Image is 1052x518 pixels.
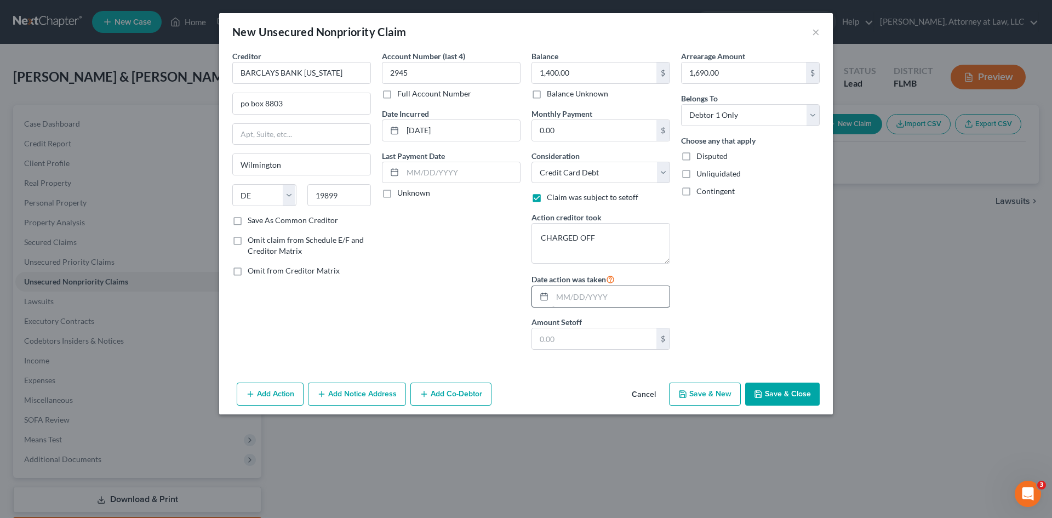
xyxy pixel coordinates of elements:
[532,120,656,141] input: 0.00
[696,169,741,178] span: Unliquidated
[382,108,429,119] label: Date Incurred
[552,286,670,307] input: MM/DD/YYYY
[656,62,670,83] div: $
[682,62,806,83] input: 0.00
[656,328,670,349] div: $
[410,383,491,406] button: Add Co-Debtor
[547,192,638,202] span: Claim was subject to setoff
[232,52,261,61] span: Creditor
[745,383,820,406] button: Save & Close
[382,150,445,162] label: Last Payment Date
[681,50,745,62] label: Arrearage Amount
[403,162,520,183] input: MM/DD/YYYY
[233,154,370,175] input: Enter city...
[248,215,338,226] label: Save As Common Creditor
[531,50,558,62] label: Balance
[623,384,665,406] button: Cancel
[547,88,608,99] label: Balance Unknown
[397,88,471,99] label: Full Account Number
[232,62,371,84] input: Search creditor by name...
[403,120,520,141] input: MM/DD/YYYY
[806,62,819,83] div: $
[812,25,820,38] button: ×
[531,272,615,286] label: Date action was taken
[531,212,602,223] label: Action creditor took
[382,62,521,84] input: XXXX
[248,235,364,255] span: Omit claim from Schedule E/F and Creditor Matrix
[531,316,582,328] label: Amount Setoff
[1037,481,1046,489] span: 3
[233,124,370,145] input: Apt, Suite, etc...
[696,151,728,161] span: Disputed
[308,383,406,406] button: Add Notice Address
[307,184,371,206] input: Enter zip...
[656,120,670,141] div: $
[681,135,756,146] label: Choose any that apply
[397,187,430,198] label: Unknown
[531,150,580,162] label: Consideration
[669,383,741,406] button: Save & New
[1015,481,1041,507] iframe: Intercom live chat
[237,383,304,406] button: Add Action
[248,266,340,275] span: Omit from Creditor Matrix
[696,186,735,196] span: Contingent
[532,328,656,349] input: 0.00
[532,62,656,83] input: 0.00
[531,108,592,119] label: Monthly Payment
[681,94,718,103] span: Belongs To
[233,93,370,114] input: Enter address...
[382,50,465,62] label: Account Number (last 4)
[232,24,406,39] div: New Unsecured Nonpriority Claim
